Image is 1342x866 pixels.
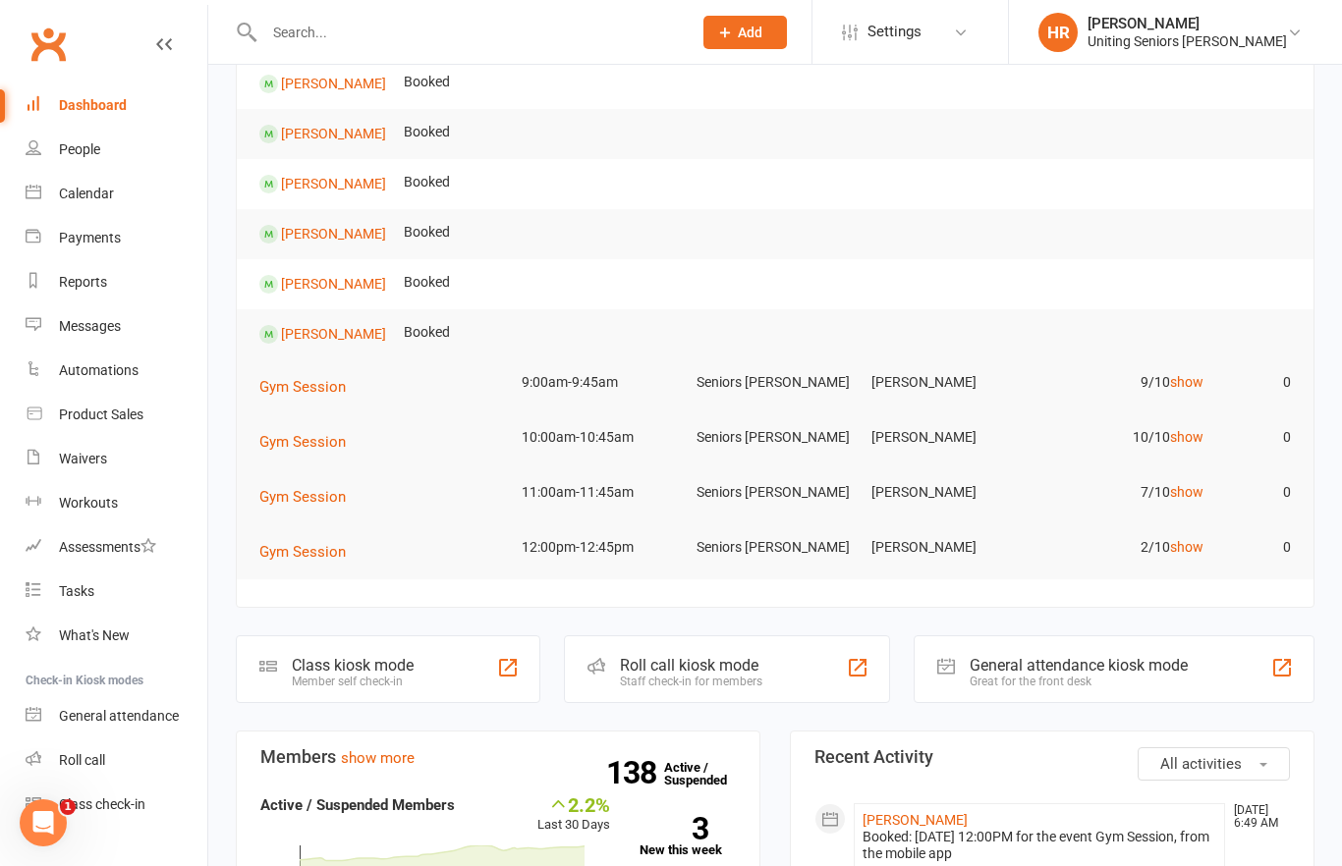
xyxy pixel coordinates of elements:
span: All activities [1160,755,1242,773]
a: [PERSON_NAME] [281,175,386,190]
td: 0 [1212,524,1300,570]
div: What's New [59,627,130,643]
a: show more [341,749,415,767]
div: Class kiosk mode [292,656,414,675]
button: All activities [1138,747,1290,781]
td: 0 [1212,359,1300,406]
h3: Recent Activity [814,747,1290,767]
span: Settings [867,10,922,54]
td: 10:00am-10:45am [513,414,688,460]
div: Roll call [59,752,105,768]
div: Payments [59,230,121,245]
iframe: Intercom live chat [20,799,67,846]
a: 3New this week [640,817,737,856]
td: Booked [395,259,459,305]
a: General attendance kiosk mode [26,694,207,738]
td: 10/10 [1037,414,1212,460]
a: show [1170,539,1203,555]
td: Booked [395,309,459,355]
a: show [1170,484,1203,500]
td: Seniors [PERSON_NAME] [688,469,863,515]
div: Product Sales [59,406,143,422]
strong: 138 [606,758,664,787]
strong: Active / Suspended Members [260,796,455,814]
strong: 3 [640,814,708,843]
td: 12:00pm-12:45pm [513,524,688,570]
a: show [1170,374,1203,390]
div: Calendar [59,186,114,201]
td: [PERSON_NAME] [863,414,1037,460]
td: 0 [1212,414,1300,460]
div: Dashboard [59,97,127,113]
a: [PERSON_NAME] [281,225,386,241]
div: Staff check-in for members [620,675,762,688]
div: Booked: [DATE] 12:00PM for the event Gym Session, from the mobile app [863,829,1216,862]
a: Tasks [26,569,207,614]
span: 1 [60,799,76,815]
td: 7/10 [1037,469,1212,515]
div: Great for the front desk [970,675,1188,688]
div: Assessments [59,539,156,555]
td: [PERSON_NAME] [863,359,1037,406]
a: [PERSON_NAME] [863,812,968,828]
a: Payments [26,216,207,260]
a: Workouts [26,481,207,525]
a: Class kiosk mode [26,783,207,827]
div: Last 30 Days [537,793,610,836]
div: Messages [59,318,121,334]
td: 9/10 [1037,359,1212,406]
button: Gym Session [259,430,360,454]
a: Roll call [26,738,207,783]
td: Booked [395,209,459,255]
td: Seniors [PERSON_NAME] [688,524,863,570]
td: Booked [395,109,459,155]
td: Booked [395,59,459,105]
td: [PERSON_NAME] [863,469,1037,515]
span: Gym Session [259,433,346,451]
span: Add [738,25,762,40]
div: General attendance kiosk mode [970,656,1188,675]
a: [PERSON_NAME] [281,325,386,341]
td: [PERSON_NAME] [863,524,1037,570]
td: 2/10 [1037,524,1212,570]
td: Seniors [PERSON_NAME] [688,414,863,460]
a: [PERSON_NAME] [281,125,386,140]
a: [PERSON_NAME] [281,275,386,291]
button: Gym Session [259,375,360,399]
a: Calendar [26,172,207,216]
input: Search... [258,19,678,46]
a: [PERSON_NAME] [281,75,386,90]
div: Automations [59,362,139,378]
td: 0 [1212,469,1300,515]
span: Gym Session [259,488,346,506]
div: Waivers [59,451,107,466]
div: People [59,141,100,157]
a: show [1170,429,1203,445]
td: 9:00am-9:45am [513,359,688,406]
button: Gym Session [259,540,360,564]
button: Add [703,16,787,49]
td: 11:00am-11:45am [513,469,688,515]
a: Reports [26,260,207,304]
h3: Members [260,747,736,767]
a: Clubworx [24,20,73,69]
div: Workouts [59,495,118,511]
div: 2.2% [537,793,610,815]
a: People [26,128,207,172]
div: General attendance [59,708,179,724]
div: Member self check-in [292,675,414,688]
button: Gym Session [259,485,360,509]
td: Booked [395,159,459,205]
a: Automations [26,349,207,393]
span: Gym Session [259,378,346,396]
time: [DATE] 6:49 AM [1224,804,1289,830]
a: Messages [26,304,207,349]
div: Class check-in [59,796,145,812]
span: Gym Session [259,543,346,561]
a: What's New [26,614,207,658]
a: Product Sales [26,393,207,437]
a: Dashboard [26,83,207,128]
a: 138Active / Suspended [664,746,751,801]
div: Reports [59,274,107,290]
a: Waivers [26,437,207,481]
